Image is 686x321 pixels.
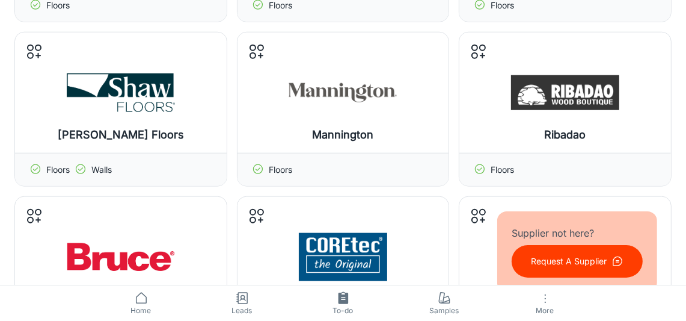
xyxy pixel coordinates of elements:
[495,285,596,321] button: More
[300,305,387,316] span: To-do
[512,226,643,240] p: Supplier not here?
[491,163,514,176] p: Floors
[192,285,293,321] a: Leads
[269,163,292,176] p: Floors
[98,305,185,316] span: Home
[293,285,394,321] a: To-do
[394,285,495,321] a: Samples
[91,163,112,176] p: Walls
[401,305,488,316] span: Samples
[46,163,70,176] p: Floors
[91,285,192,321] a: Home
[199,305,286,316] span: Leads
[512,245,643,278] button: Request A Supplier
[502,306,589,315] span: More
[531,255,607,268] p: Request A Supplier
